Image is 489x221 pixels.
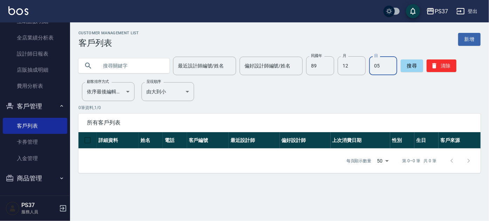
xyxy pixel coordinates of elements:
[402,158,436,164] p: 第 0–0 筆 共 0 筆
[343,53,346,58] label: 月
[139,132,163,149] th: 姓名
[21,202,57,209] h5: PS37
[435,7,448,16] div: PS37
[3,78,67,94] a: 費用分析表
[406,4,420,18] button: save
[97,132,139,149] th: 詳細資料
[21,209,57,215] p: 服務人員
[414,132,439,149] th: 生日
[423,4,451,19] button: PS37
[187,132,229,149] th: 客戶編號
[374,53,378,58] label: 日
[454,5,481,18] button: 登出
[87,79,109,84] label: 顧客排序方式
[3,62,67,78] a: 店販抽成明細
[3,30,67,46] a: 全店業績分析表
[87,119,472,126] span: 所有客戶列表
[3,46,67,62] a: 設計師日報表
[3,97,67,115] button: 客戶管理
[78,105,481,111] p: 0 筆資料, 1 / 0
[78,31,139,35] h2: Customer Management List
[146,79,161,84] label: 呈現順序
[458,33,481,46] a: 新增
[6,201,20,215] img: Person
[3,118,67,134] a: 客戶列表
[280,132,331,149] th: 偏好設計師
[142,82,194,101] div: 由大到小
[439,132,481,149] th: 客戶來源
[3,150,67,166] a: 入金管理
[163,132,187,149] th: 電話
[346,158,372,164] p: 每頁顯示數量
[98,56,164,75] input: 搜尋關鍵字
[374,151,391,170] div: 50
[229,132,280,149] th: 最近設計師
[331,132,391,149] th: 上次消費日期
[8,6,28,15] img: Logo
[3,134,67,150] a: 卡券管理
[401,59,423,72] button: 搜尋
[311,53,322,58] label: 民國年
[390,132,414,149] th: 性別
[78,38,139,48] h3: 客戶列表
[3,169,67,187] button: 商品管理
[82,82,135,101] div: 依序最後編輯時間
[427,59,456,72] button: 清除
